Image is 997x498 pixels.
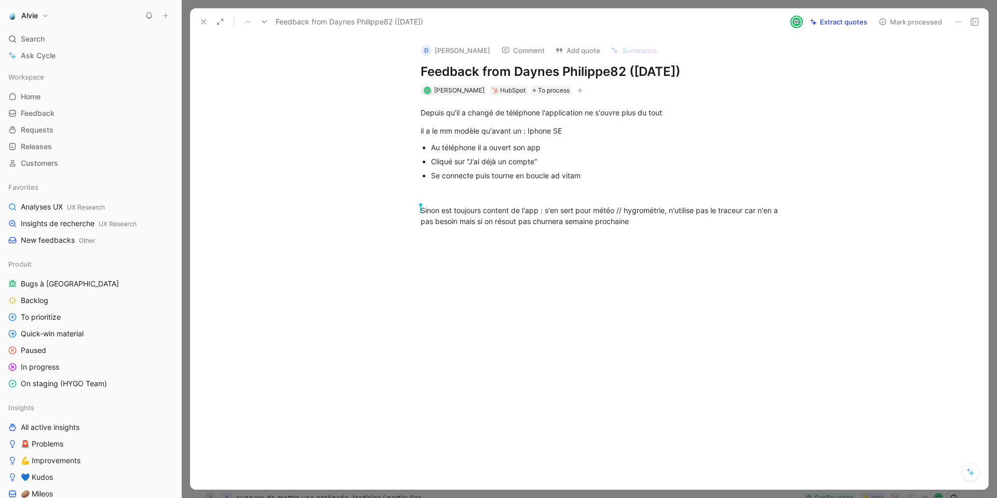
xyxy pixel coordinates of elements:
[4,309,177,325] a: To prioritize
[4,69,177,85] div: Workspace
[8,259,32,269] span: Produit
[4,106,177,121] a: Feedback
[4,216,177,231] a: Insights de rechercheUX Research
[4,343,177,358] a: Paused
[21,218,137,229] span: Insights de recherche
[424,88,430,94] img: avatar
[21,345,46,356] span: Paused
[421,63,780,80] h1: Feedback from Daynes Philippe82 ([DATE])
[4,256,177,391] div: ProduitBugs à [GEOGRAPHIC_DATA]BacklogTo prioritizeQuick-win materialPausedIn progressOn staging ...
[21,33,45,45] span: Search
[4,276,177,292] a: Bugs à [GEOGRAPHIC_DATA]
[4,89,177,104] a: Home
[67,203,105,211] span: UX Research
[416,43,495,58] button: D[PERSON_NAME]
[21,439,63,449] span: 🚨 Problems
[21,158,58,168] span: Customers
[4,232,177,248] a: New feedbacksOther
[622,46,657,55] span: Summarize
[431,170,780,181] div: Se connecte puis tourne en boucle ad vitam
[4,359,177,375] a: In progress
[421,205,780,227] div: Sinon est toujours content de l'app : s'en sert pour météo // hygrométrie, n'utilise pas le trace...
[21,11,38,20] h1: Alvie
[4,420,177,435] a: All active insights
[21,312,61,322] span: To prioritize
[21,455,80,466] span: 💪 Improvements
[21,49,56,62] span: Ask Cycle
[21,91,41,102] span: Home
[4,31,177,47] div: Search
[4,256,177,272] div: Produit
[606,43,662,58] button: Summarize
[805,15,872,29] button: Extract quotes
[421,125,780,136] div: il a le mm modèle qu'avant un : Iphone SE
[4,436,177,452] a: 🚨 Problems
[7,10,17,21] img: Alvie
[500,85,526,96] div: HubSpot
[21,362,59,372] span: In progress
[99,220,137,228] span: UX Research
[550,43,605,58] button: Add quote
[21,378,107,389] span: On staging (HYGO Team)
[79,237,95,244] span: Other
[21,422,79,433] span: All active insights
[4,179,177,195] div: Favorites
[8,402,34,413] span: Insights
[4,8,51,23] button: AlvieAlvie
[4,453,177,468] a: 💪 Improvements
[421,107,780,118] div: Depuis qu'il a changé de téléphone l'application ne s'ouvre plus du tout
[4,122,177,138] a: Requests
[531,85,572,96] div: To process
[791,17,802,27] img: avatar
[4,139,177,154] a: Releases
[21,329,84,339] span: Quick-win material
[4,48,177,63] a: Ask Cycle
[497,43,549,58] button: Comment
[4,469,177,485] a: 💙 Kudos
[276,16,423,28] span: Feedback from Daynes Philippe82 ([DATE])
[21,295,48,306] span: Backlog
[4,199,177,215] a: Analyses UXUX Research
[21,472,53,482] span: 💙 Kudos
[431,156,780,167] div: Cliqué sur “J’ai déjà un compte”
[21,235,95,246] span: New feedbacks
[538,85,570,96] span: To process
[8,182,38,192] span: Favorites
[8,72,44,82] span: Workspace
[874,15,947,29] button: Mark processed
[4,293,177,308] a: Backlog
[4,400,177,415] div: Insights
[21,279,119,289] span: Bugs à [GEOGRAPHIC_DATA]
[21,108,55,119] span: Feedback
[21,202,105,213] span: Analyses UX
[4,376,177,391] a: On staging (HYGO Team)
[4,155,177,171] a: Customers
[421,45,432,56] div: D
[431,142,780,153] div: Au téléphone il a ouvert son app
[434,86,484,94] span: [PERSON_NAME]
[4,326,177,342] a: Quick-win material
[21,141,52,152] span: Releases
[21,125,53,135] span: Requests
